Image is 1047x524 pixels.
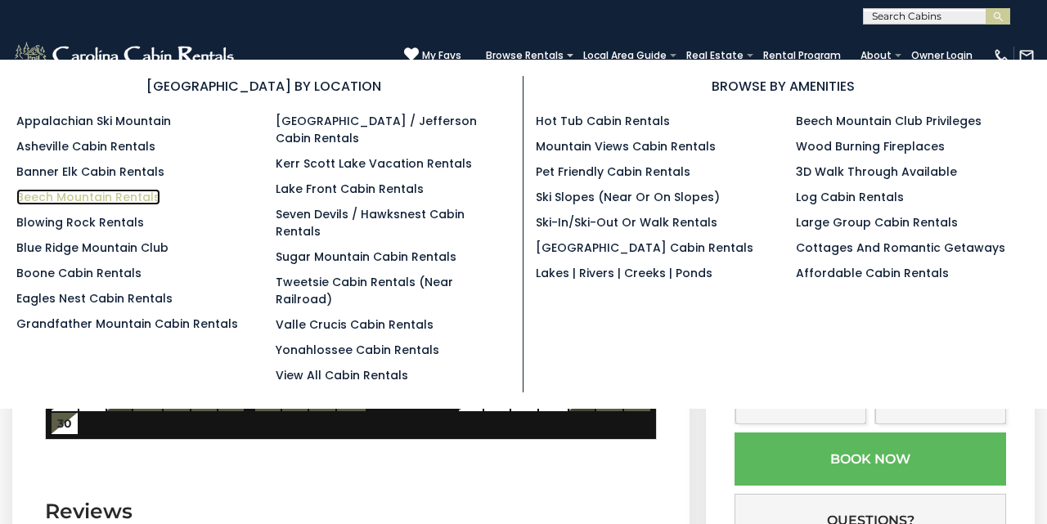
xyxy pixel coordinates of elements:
a: Blowing Rock Rentals [16,214,144,231]
a: Banner Elk Cabin Rentals [16,163,164,180]
a: 30 [52,413,78,434]
a: Yonahlossee Cabin Rentals [276,342,439,358]
a: Appalachian Ski Mountain [16,113,171,129]
a: [GEOGRAPHIC_DATA] Cabin Rentals [536,240,753,256]
a: Local Area Guide [575,44,675,67]
img: phone-regular-white.png [993,47,1009,64]
a: Affordable Cabin Rentals [796,265,949,281]
a: Sugar Mountain Cabin Rentals [276,249,456,265]
a: Blue Ridge Mountain Club [16,240,169,256]
a: Asheville Cabin Rentals [16,138,155,155]
a: Cottages and Romantic Getaways [796,240,1005,256]
a: Owner Login [903,44,981,67]
h3: BROWSE BY AMENITIES [536,76,1031,96]
h3: [GEOGRAPHIC_DATA] BY LOCATION [16,76,510,96]
a: My Favs [404,47,461,64]
a: Boone Cabin Rentals [16,265,142,281]
a: 3D Walk Through Available [796,163,957,180]
a: About [852,44,900,67]
a: [GEOGRAPHIC_DATA] / Jefferson Cabin Rentals [276,113,477,146]
button: Book Now [735,432,1006,486]
a: Pet Friendly Cabin Rentals [536,163,690,180]
a: Ski Slopes (Near or On Slopes) [536,189,720,205]
a: Seven Devils / Hawksnest Cabin Rentals [276,206,465,240]
span: My Favs [422,48,461,63]
a: Wood Burning Fireplaces [796,138,945,155]
a: Kerr Scott Lake Vacation Rentals [276,155,472,172]
a: Beech Mountain Club Privileges [796,113,982,129]
a: Lake Front Cabin Rentals [276,181,424,197]
a: Browse Rentals [478,44,572,67]
a: Beech Mountain Rentals [16,189,160,205]
a: Mountain Views Cabin Rentals [536,138,716,155]
a: Real Estate [678,44,752,67]
a: Large Group Cabin Rentals [796,214,958,231]
a: View All Cabin Rentals [276,367,408,383]
a: Rental Program [755,44,849,67]
a: Ski-in/Ski-Out or Walk Rentals [536,214,717,231]
a: Log Cabin Rentals [796,189,904,205]
a: Eagles Nest Cabin Rentals [16,290,173,307]
a: Hot Tub Cabin Rentals [536,113,670,129]
img: White-1-2.png [12,39,239,72]
a: Tweetsie Cabin Rentals (Near Railroad) [276,274,453,307]
a: Lakes | Rivers | Creeks | Ponds [536,265,712,281]
img: mail-regular-white.png [1018,47,1035,64]
a: Valle Crucis Cabin Rentals [276,316,434,333]
a: Grandfather Mountain Cabin Rentals [16,316,238,332]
